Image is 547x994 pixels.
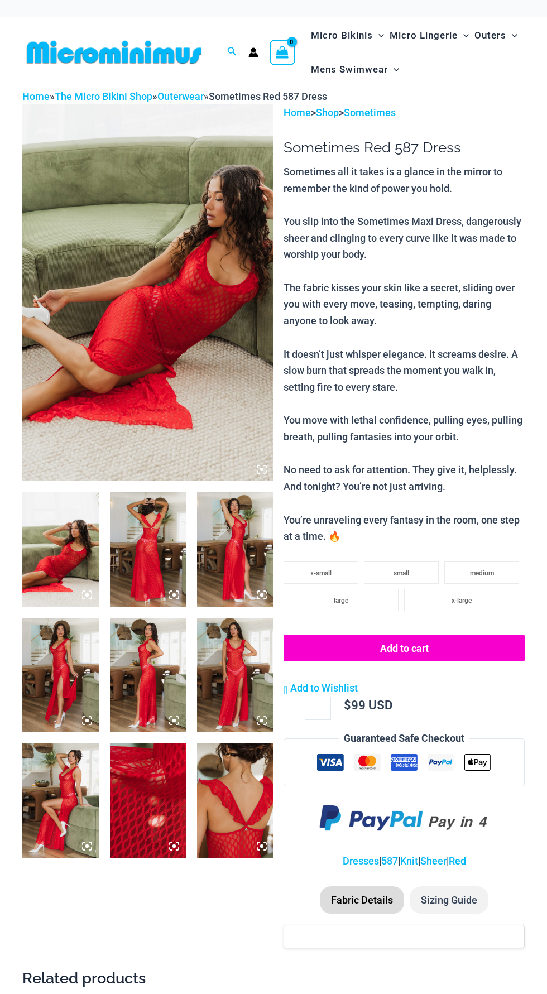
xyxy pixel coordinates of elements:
span: » » » [22,90,327,102]
h1: Sometimes Red 587 Dress [284,139,525,156]
img: Sometimes Red 587 Dress [22,618,99,732]
li: Fabric Details [320,886,404,914]
a: Dresses [343,855,379,867]
h2: Related products [22,968,525,988]
a: Sheer [420,855,447,867]
span: Sometimes Red 587 Dress [209,90,327,102]
span: Micro Bikinis [311,21,373,50]
span: Outers [474,21,506,50]
bdi: 99 USD [344,697,392,713]
span: Menu Toggle [388,55,399,84]
img: Sometimes Red 587 Dress [22,104,273,481]
span: Menu Toggle [506,21,517,50]
a: Outerwear [157,90,204,102]
a: Red [449,855,466,867]
a: Add to Wishlist [284,680,358,697]
p: > > [284,104,525,121]
a: Account icon link [248,47,258,57]
a: Micro BikinisMenu ToggleMenu Toggle [308,18,387,52]
li: Sizing Guide [410,886,488,914]
li: large [284,589,399,611]
p: | | | | [284,853,525,870]
a: Knit [400,855,418,867]
span: large [334,597,348,604]
span: small [394,569,409,577]
a: Home [22,90,50,102]
span: Menu Toggle [373,21,384,50]
span: x-small [310,569,332,577]
img: Sometimes Red 587 Dress [22,492,99,607]
img: Sometimes Red 587 Dress [197,618,273,732]
a: View Shopping Cart, empty [270,40,295,65]
img: Sometimes Red 587 Dress [197,743,273,858]
li: x-small [284,561,358,584]
a: Home [284,107,311,118]
a: Search icon link [227,45,237,59]
span: Menu Toggle [458,21,469,50]
span: Micro Lingerie [390,21,458,50]
img: MM SHOP LOGO FLAT [22,40,206,65]
a: OutersMenu ToggleMenu Toggle [472,18,520,52]
legend: Guaranteed Safe Checkout [339,730,469,747]
img: Sometimes Red 587 Dress [22,743,99,858]
img: Sometimes Red 587 Dress [110,492,186,607]
nav: Site Navigation [306,17,525,88]
li: x-large [404,589,519,611]
img: Sometimes Red 587 Dress [110,618,186,732]
a: 587 [381,855,398,867]
p: Sometimes all it takes is a glance in the mirror to remember the kind of power you hold. You slip... [284,164,525,545]
span: $ [344,697,351,713]
span: x-large [452,597,472,604]
img: Sometimes Red 587 Dress [110,743,186,858]
a: The Micro Bikini Shop [55,90,152,102]
span: medium [470,569,494,577]
a: Shop [316,107,339,118]
span: Add to Wishlist [290,682,358,694]
button: Add to cart [284,635,525,661]
a: Micro LingerieMenu ToggleMenu Toggle [387,18,472,52]
img: Sometimes Red 587 Dress [197,492,273,607]
li: medium [444,561,519,584]
a: Sometimes [344,107,396,118]
input: Product quantity [305,697,331,720]
span: Mens Swimwear [311,55,388,84]
li: small [364,561,439,584]
a: Mens SwimwearMenu ToggleMenu Toggle [308,52,402,87]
